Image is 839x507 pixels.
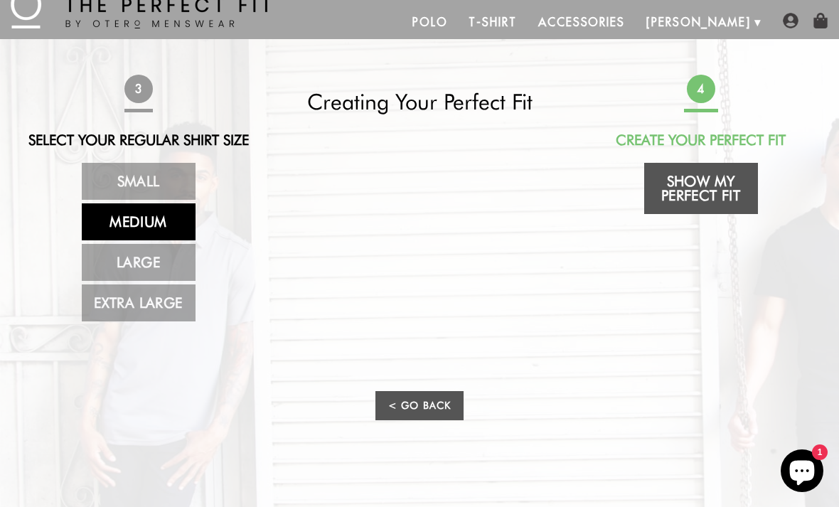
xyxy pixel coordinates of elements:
span: 3 [124,75,153,104]
a: T-Shirt [458,5,527,39]
a: Show My Perfect Fit [644,163,758,214]
h2: Create Your Perfect Fit [580,132,821,149]
a: Small [82,163,196,200]
a: Large [82,244,196,281]
img: shopping-bag-icon.png [813,13,828,28]
a: Polo [402,5,459,39]
a: < Go Back [375,391,464,420]
inbox-online-store-chat: Shopify online store chat [776,449,828,496]
a: [PERSON_NAME] [636,5,761,39]
a: Accessories [528,5,636,39]
h2: Creating Your Perfect Fit [299,89,540,114]
a: Medium [82,203,196,240]
img: user-account-icon.png [783,13,798,28]
a: Extra Large [82,284,196,321]
h2: Select Your Regular Shirt Size [18,132,259,149]
span: 4 [686,75,715,104]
